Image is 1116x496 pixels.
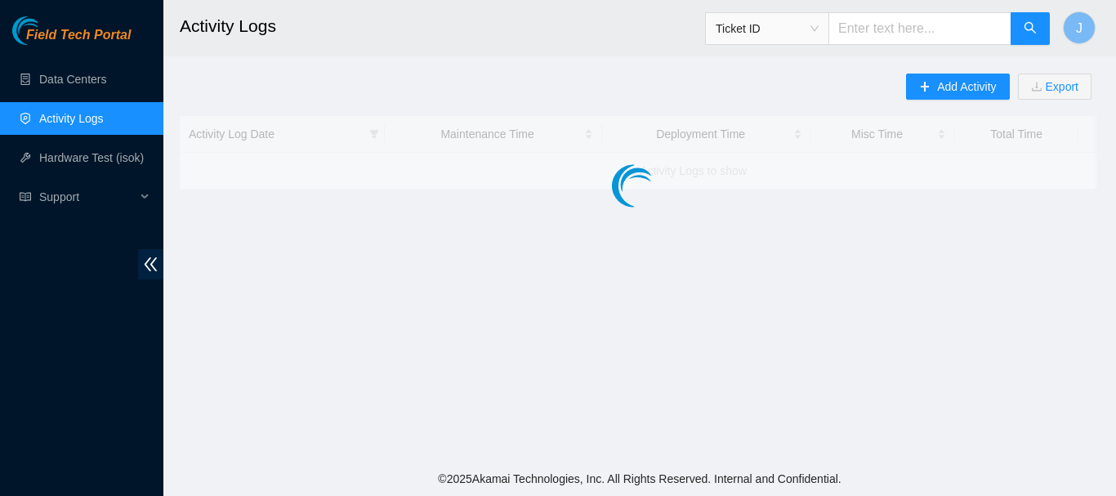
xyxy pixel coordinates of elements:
button: J [1063,11,1096,44]
footer: © 2025 Akamai Technologies, Inc. All Rights Reserved. Internal and Confidential. [163,462,1116,496]
input: Enter text here... [828,12,1011,45]
span: J [1076,18,1083,38]
button: downloadExport [1018,74,1091,100]
a: Data Centers [39,73,106,86]
span: search [1024,21,1037,37]
button: search [1011,12,1050,45]
span: read [20,191,31,203]
img: Akamai Technologies [12,16,83,45]
span: double-left [138,249,163,279]
a: Akamai TechnologiesField Tech Portal [12,29,131,51]
a: Hardware Test (isok) [39,151,144,164]
span: Ticket ID [716,16,819,41]
span: Support [39,181,136,213]
button: plusAdd Activity [906,74,1009,100]
span: Add Activity [937,78,996,96]
a: Activity Logs [39,112,104,125]
span: Field Tech Portal [26,28,131,43]
span: plus [919,81,931,94]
